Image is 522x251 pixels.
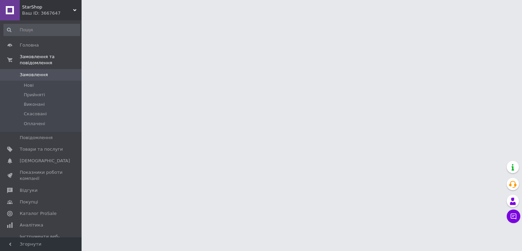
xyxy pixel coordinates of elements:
[20,135,53,141] span: Повідомлення
[24,121,45,127] span: Оплачені
[20,199,38,205] span: Покупці
[20,222,43,228] span: Аналітика
[20,146,63,152] span: Товари та послуги
[20,158,70,164] span: [DEMOGRAPHIC_DATA]
[20,187,37,194] span: Відгуки
[20,234,63,246] span: Інструменти веб-майстра та SEO
[20,72,48,78] span: Замовлення
[20,211,56,217] span: Каталог ProSale
[24,82,34,88] span: Нові
[20,169,63,182] span: Показники роботи компанії
[507,210,520,223] button: Чат з покупцем
[20,42,39,48] span: Головна
[24,111,47,117] span: Скасовані
[22,10,82,16] div: Ваш ID: 3667647
[22,4,73,10] span: StarShop
[24,92,45,98] span: Прийняті
[20,54,82,66] span: Замовлення та повідомлення
[24,101,45,107] span: Виконані
[3,24,80,36] input: Пошук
